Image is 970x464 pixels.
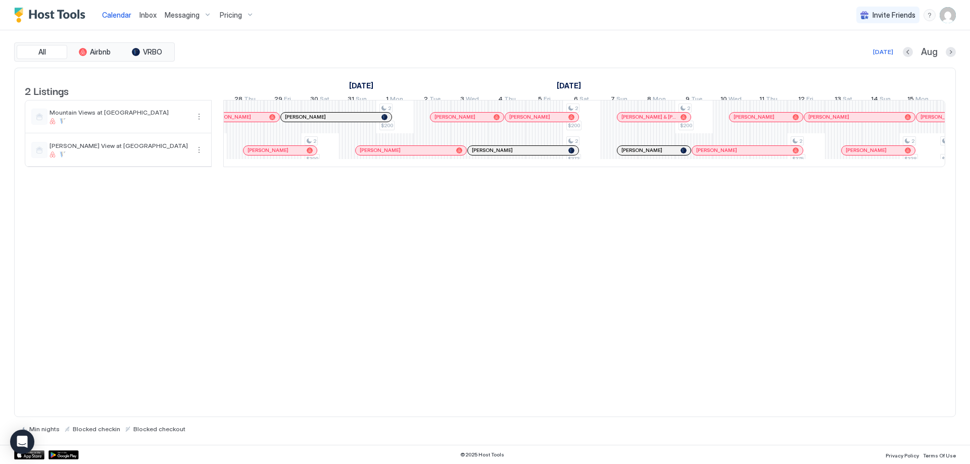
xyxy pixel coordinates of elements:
[50,109,189,116] span: Mountain Views at [GEOGRAPHIC_DATA]
[832,93,855,108] a: September 13, 2025
[843,95,852,106] span: Sat
[904,156,916,162] span: $338
[345,93,369,108] a: August 31, 2025
[799,138,802,144] span: 2
[905,93,931,108] a: September 15, 2025
[691,95,702,106] span: Tue
[429,95,441,106] span: Tue
[102,10,131,20] a: Calendar
[308,93,332,108] a: August 30, 2025
[133,425,185,433] span: Blocked checkout
[248,147,288,153] span: [PERSON_NAME]
[616,95,627,106] span: Sun
[466,95,479,106] span: Wed
[14,8,90,23] div: Host Tools Logo
[943,93,967,108] a: September 16, 2025
[796,93,816,108] a: September 12, 2025
[647,95,651,106] span: 8
[460,95,464,106] span: 3
[193,111,205,123] div: menu
[386,95,389,106] span: 1
[940,7,956,23] div: User profile
[17,45,67,59] button: All
[14,42,175,62] div: tab-group
[696,147,737,153] span: [PERSON_NAME]
[757,93,780,108] a: September 11, 2025
[509,114,550,120] span: [PERSON_NAME]
[274,95,282,106] span: 29
[554,78,584,93] a: September 1, 2025
[608,93,630,108] a: September 7, 2025
[356,95,367,106] span: Sun
[139,10,157,20] a: Inbox
[460,451,504,458] span: © 2025 Host Tools
[846,147,887,153] span: [PERSON_NAME]
[538,95,542,106] span: 5
[210,114,251,120] span: [PERSON_NAME]
[886,452,919,458] span: Privacy Policy
[388,105,391,112] span: 2
[835,95,841,106] span: 13
[911,138,914,144] span: 2
[611,95,615,106] span: 7
[759,95,764,106] span: 11
[244,95,256,106] span: Thu
[907,95,914,106] span: 15
[48,450,79,459] a: Google Play Store
[915,95,929,106] span: Mon
[923,449,956,460] a: Terms Of Use
[193,144,205,156] button: More options
[285,114,326,120] span: [PERSON_NAME]
[946,47,956,57] button: Next month
[306,156,318,162] span: $399
[165,11,200,20] span: Messaging
[574,95,578,106] span: 6
[575,105,578,112] span: 2
[139,11,157,19] span: Inbox
[873,47,893,57] div: [DATE]
[14,450,44,459] a: App Store
[536,93,553,108] a: September 5, 2025
[921,46,938,58] span: Aug
[544,95,551,106] span: Fri
[496,93,518,108] a: September 4, 2025
[923,452,956,458] span: Terms Of Use
[284,95,291,106] span: Fri
[868,93,893,108] a: September 14, 2025
[942,156,954,162] span: $338
[73,425,120,433] span: Blocked checkin
[390,95,403,106] span: Mon
[645,93,668,108] a: September 8, 2025
[621,147,662,153] span: [PERSON_NAME]
[734,114,774,120] span: [PERSON_NAME]
[806,95,813,106] span: Fri
[872,11,915,20] span: Invite Friends
[10,430,34,454] div: Open Intercom Messenger
[579,95,589,106] span: Sat
[383,93,406,108] a: September 1, 2025
[29,425,60,433] span: Min nights
[880,95,891,106] span: Sun
[680,122,692,129] span: $200
[808,114,849,120] span: [PERSON_NAME]
[193,144,205,156] div: menu
[571,93,592,108] a: September 6, 2025
[25,83,69,98] span: 2 Listings
[272,93,294,108] a: August 29, 2025
[924,9,936,21] div: menu
[653,95,666,106] span: Mon
[313,138,316,144] span: 2
[38,47,46,57] span: All
[143,47,162,57] span: VRBO
[424,95,428,106] span: 2
[421,93,443,108] a: September 2, 2025
[381,122,393,129] span: $200
[232,93,258,108] a: August 28, 2025
[729,95,742,106] span: Wed
[458,93,481,108] a: September 3, 2025
[903,47,913,57] button: Previous month
[220,11,242,20] span: Pricing
[50,142,189,149] span: [PERSON_NAME] View at [GEOGRAPHIC_DATA]
[621,114,676,120] span: [PERSON_NAME] & [PERSON_NAME]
